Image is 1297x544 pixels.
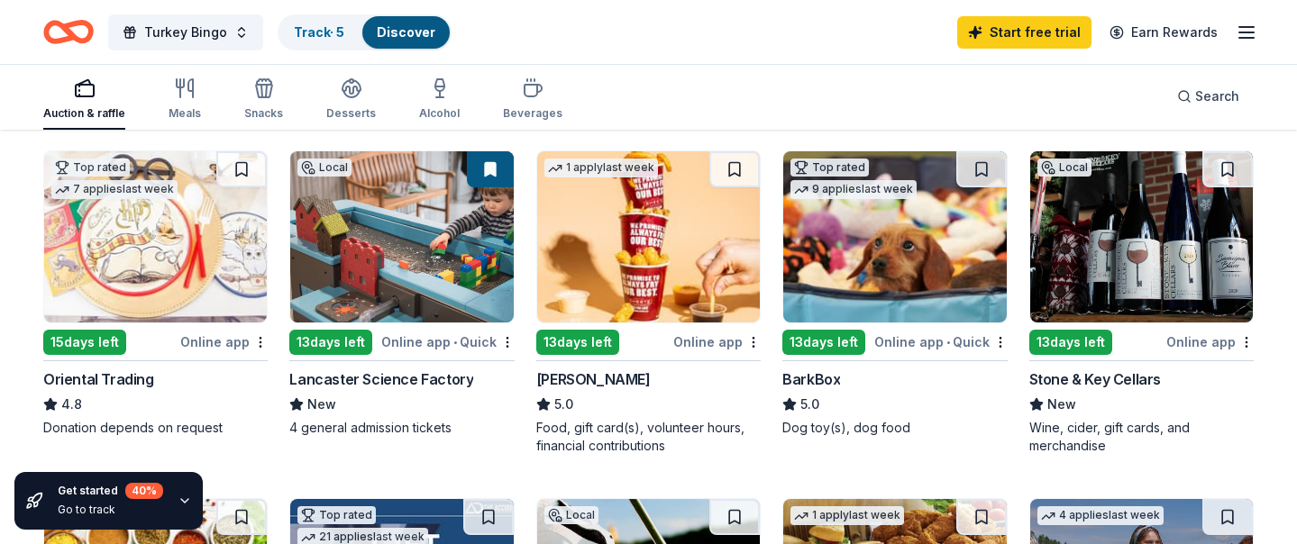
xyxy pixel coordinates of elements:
[419,106,460,121] div: Alcohol
[790,180,917,199] div: 9 applies last week
[1029,419,1254,455] div: Wine, cider, gift cards, and merchandise
[782,419,1007,437] div: Dog toy(s), dog food
[377,24,435,40] a: Discover
[289,150,514,437] a: Image for Lancaster Science FactoryLocal13days leftOnline app•QuickLancaster Science FactoryNew4 ...
[453,335,457,349] span: •
[43,150,268,437] a: Image for Oriental TradingTop rated7 applieslast week15days leftOnline appOriental Trading4.8Dona...
[1166,331,1254,353] div: Online app
[169,106,201,121] div: Meals
[43,106,125,121] div: Auction & raffle
[108,14,263,50] button: Turkey Bingo
[1029,330,1112,355] div: 13 days left
[957,16,1091,49] a: Start free trial
[536,419,761,455] div: Food, gift card(s), volunteer hours, financial contributions
[783,151,1006,322] img: Image for BarkBox
[544,159,658,177] div: 1 apply last week
[43,11,94,53] a: Home
[43,419,268,437] div: Donation depends on request
[244,106,283,121] div: Snacks
[125,483,163,499] div: 40 %
[1029,150,1254,455] a: Image for Stone & Key CellarsLocal13days leftOnline appStone & Key CellarsNewWine, cider, gift ca...
[44,151,267,322] img: Image for Oriental Trading
[503,106,562,121] div: Beverages
[244,70,283,130] button: Snacks
[169,70,201,130] button: Meals
[874,331,1008,353] div: Online app Quick
[278,14,452,50] button: Track· 5Discover
[51,159,130,177] div: Top rated
[307,394,336,415] span: New
[537,151,760,322] img: Image for Sheetz
[326,106,376,121] div: Desserts
[1029,368,1161,390] div: Stone & Key Cellars
[536,330,619,355] div: 13 days left
[58,483,163,499] div: Get started
[1037,159,1091,177] div: Local
[1195,86,1239,107] span: Search
[289,368,473,390] div: Lancaster Science Factory
[782,330,865,355] div: 13 days left
[180,331,268,353] div: Online app
[43,70,125,130] button: Auction & raffle
[419,70,460,130] button: Alcohol
[1099,16,1228,49] a: Earn Rewards
[1163,78,1254,114] button: Search
[946,335,950,349] span: •
[61,394,82,415] span: 4.8
[326,70,376,130] button: Desserts
[297,159,352,177] div: Local
[297,506,376,524] div: Top rated
[289,330,372,355] div: 13 days left
[1037,506,1164,525] div: 4 applies last week
[503,70,562,130] button: Beverages
[554,394,573,415] span: 5.0
[782,368,840,390] div: BarkBox
[381,331,515,353] div: Online app Quick
[536,150,761,455] a: Image for Sheetz1 applylast week13days leftOnline app[PERSON_NAME]5.0Food, gift card(s), voluntee...
[782,150,1007,437] a: Image for BarkBoxTop rated9 applieslast week13days leftOnline app•QuickBarkBox5.0Dog toy(s), dog ...
[544,506,598,524] div: Local
[58,503,163,517] div: Go to track
[673,331,761,353] div: Online app
[536,368,651,390] div: [PERSON_NAME]
[144,22,227,43] span: Turkey Bingo
[1030,151,1253,322] img: Image for Stone & Key Cellars
[790,159,869,177] div: Top rated
[289,419,514,437] div: 4 general admission tickets
[800,394,819,415] span: 5.0
[790,506,904,525] div: 1 apply last week
[43,368,154,390] div: Oriental Trading
[1047,394,1076,415] span: New
[290,151,513,322] img: Image for Lancaster Science Factory
[43,330,126,355] div: 15 days left
[294,24,344,40] a: Track· 5
[51,180,178,199] div: 7 applies last week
